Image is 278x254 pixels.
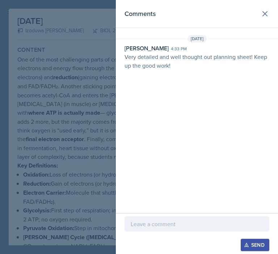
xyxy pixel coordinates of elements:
[125,9,156,19] h2: Comments
[125,52,269,70] p: Very detailed and well thought out planning sheet! Keep up the good work!
[245,242,265,248] div: Send
[171,46,187,52] div: 4:33 pm
[241,239,269,251] button: Send
[188,35,207,42] span: [DATE]
[125,44,169,52] div: [PERSON_NAME]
